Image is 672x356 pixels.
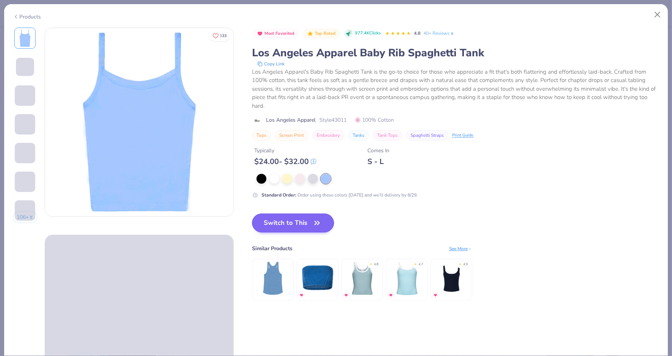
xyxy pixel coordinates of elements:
[315,31,336,36] span: Top Rated
[414,30,420,36] span: 4.8
[255,260,291,296] img: Los Angeles Apparel Tri Blend Racerback Tank 3.7oz
[348,130,369,141] button: Tanks
[254,147,316,155] div: Typically
[344,260,380,296] img: Fresh Prints Sunset Blvd Ribbed Scoop Tank Top
[452,132,473,139] div: Print Guide
[449,245,472,252] div: See More
[252,245,292,252] div: Similar Products
[423,30,455,37] a: 40+ Reviews
[264,31,295,36] span: Most Favorited
[389,260,425,296] img: Fresh Prints Cali Camisole Top
[275,130,308,141] button: Screen Print
[300,260,336,296] img: Fresh Prints Terry Bandeau
[418,262,423,267] div: 4.7
[389,293,393,297] img: MostFav.gif
[463,262,468,267] div: 4.9
[13,13,41,21] div: Products
[252,68,659,110] div: Los Angeles Apparel's Baby Rib Spaghetti Tank is the go-to choice for those who appreciate a fit ...
[319,116,347,124] span: Style 43011
[406,130,448,141] button: Spaghetti Straps
[266,116,316,124] span: Los Angeles Apparel
[414,262,417,265] div: ★
[16,29,34,47] img: Front
[13,212,37,223] button: 106+
[433,293,438,297] img: MostFav.gif
[45,28,233,216] img: Front
[15,192,16,212] img: User generated content
[252,46,659,60] div: Los Angeles Apparel Baby Rib Spaghetti Tank
[307,31,313,37] img: Top Rated sort
[385,28,411,40] div: 4.8 Stars
[367,157,389,166] div: S - L
[257,31,263,37] img: Most Favorited sort
[255,60,287,68] button: copy to clipboard
[15,106,16,126] img: User generated content
[252,118,262,124] img: brand logo
[355,116,394,124] span: 100% Cotton
[373,130,402,141] button: Tank Tops
[374,262,378,267] div: 4.8
[369,262,372,265] div: ★
[253,29,299,39] button: Badge Button
[312,130,344,141] button: Embroidery
[344,293,348,297] img: MostFav.gif
[261,192,418,198] div: Order using these colors [DATE] and we’ll delivery by 8/29.
[252,130,271,141] button: Tops
[434,260,470,296] img: Bella Canvas Ladies' Micro Ribbed Scoop Tank
[15,163,16,184] img: User generated content
[252,214,334,232] button: Switch to This
[299,293,304,297] img: MostFav.gif
[220,34,227,38] span: 133
[459,262,462,265] div: ★
[15,221,16,241] img: User generated content
[261,192,296,198] strong: Standard Order :
[254,157,316,166] div: $ 24.00 - $ 32.00
[650,8,665,22] button: Close
[209,30,230,41] button: Like
[303,29,339,39] button: Badge Button
[355,30,381,37] span: 977.4K Clicks
[367,147,389,155] div: Comes In
[15,135,16,155] img: User generated content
